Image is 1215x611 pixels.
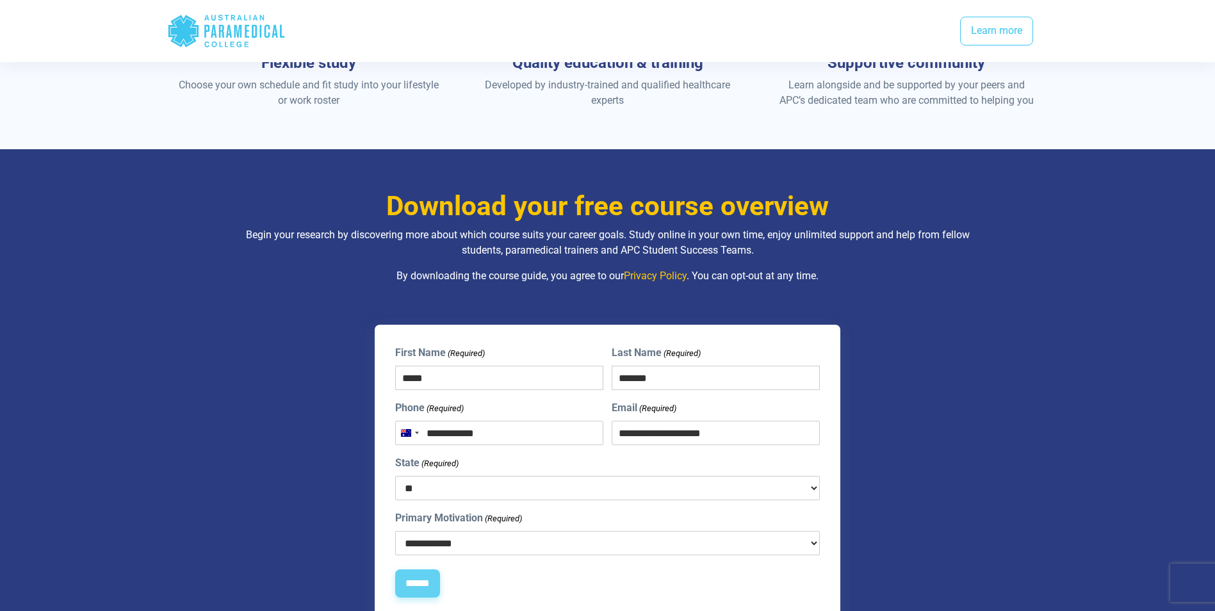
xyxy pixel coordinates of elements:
span: (Required) [446,347,485,360]
label: Email [612,400,676,416]
button: Selected country [396,421,423,444]
label: First Name [395,345,485,361]
label: Phone [395,400,464,416]
p: Learn alongside and be supported by your peers and APC’s dedicated team who are committed to help... [775,77,1038,108]
span: (Required) [484,512,522,525]
a: Learn more [960,17,1033,46]
span: (Required) [425,402,464,415]
h3: Flexible study [177,54,441,72]
p: Begin your research by discovering more about which course suits your career goals. Study online ... [233,227,983,258]
label: State [395,455,459,471]
p: Choose your own schedule and fit study into your lifestyle or work roster [177,77,441,108]
h3: Quality education & training [476,54,739,72]
div: Australian Paramedical College [167,10,286,52]
label: Primary Motivation [395,510,522,526]
h3: Supportive community [775,54,1038,72]
span: (Required) [639,402,677,415]
span: (Required) [420,457,459,470]
p: By downloading the course guide, you agree to our . You can opt-out at any time. [233,268,983,284]
label: Last Name [612,345,701,361]
h3: Download your free course overview [233,190,983,223]
p: Developed by industry-trained and qualified healthcare experts [476,77,739,108]
span: (Required) [663,347,701,360]
a: Privacy Policy [624,270,687,282]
